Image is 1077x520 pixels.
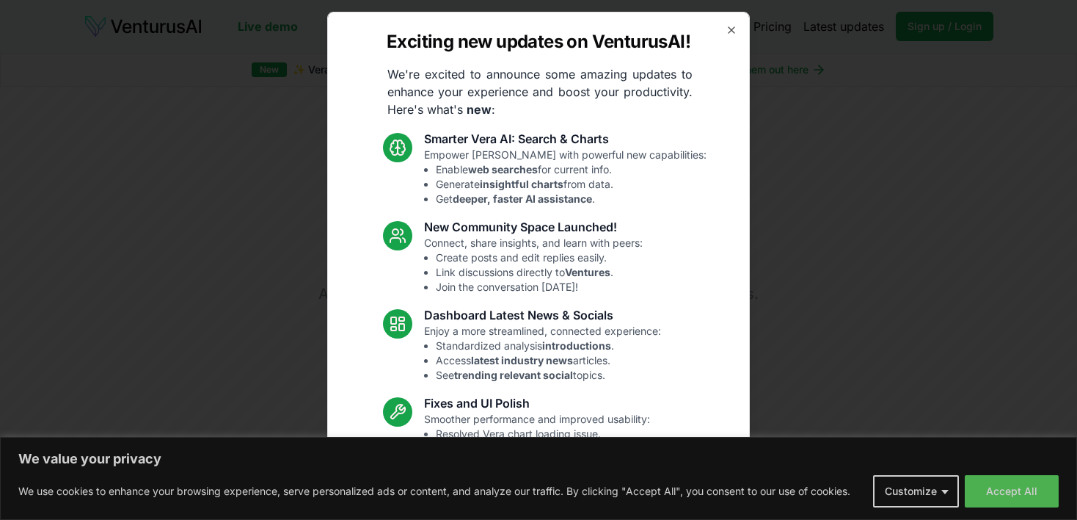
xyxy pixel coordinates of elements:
[436,368,661,383] li: See topics.
[467,102,492,117] strong: new
[468,163,538,176] strong: web searches
[436,339,661,353] li: Standardized analysis .
[542,339,611,352] strong: introductions
[436,427,650,441] li: Resolved Vera chart loading issue.
[424,306,661,324] h3: Dashboard Latest News & Socials
[424,412,650,471] p: Smoother performance and improved usability:
[436,441,650,456] li: Fixed mobile chat & sidebar glitches.
[436,280,643,295] li: Join the conversation [DATE]!
[424,324,661,383] p: Enjoy a more streamlined, connected experience:
[376,65,704,118] p: We're excited to announce some amazing updates to enhance your experience and boost your producti...
[454,369,573,381] strong: trending relevant social
[436,456,650,471] li: Enhanced overall UI consistency.
[424,218,643,236] h3: New Community Space Launched!
[424,236,643,295] p: Connect, share insights, and learn with peers:
[387,30,690,54] h2: Exciting new updates on VenturusAI!
[436,162,707,177] li: Enable for current info.
[436,177,707,192] li: Generate from data.
[424,394,650,412] h3: Fixes and UI Polish
[565,266,610,278] strong: Ventures
[480,178,563,190] strong: insightful charts
[436,192,707,206] li: Get .
[471,354,573,366] strong: latest industry news
[424,148,707,206] p: Empower [PERSON_NAME] with powerful new capabilities:
[436,265,643,280] li: Link discussions directly to .
[436,353,661,368] li: Access articles.
[453,192,592,205] strong: deeper, faster AI assistance
[436,250,643,265] li: Create posts and edit replies easily.
[424,130,707,148] h3: Smarter Vera AI: Search & Charts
